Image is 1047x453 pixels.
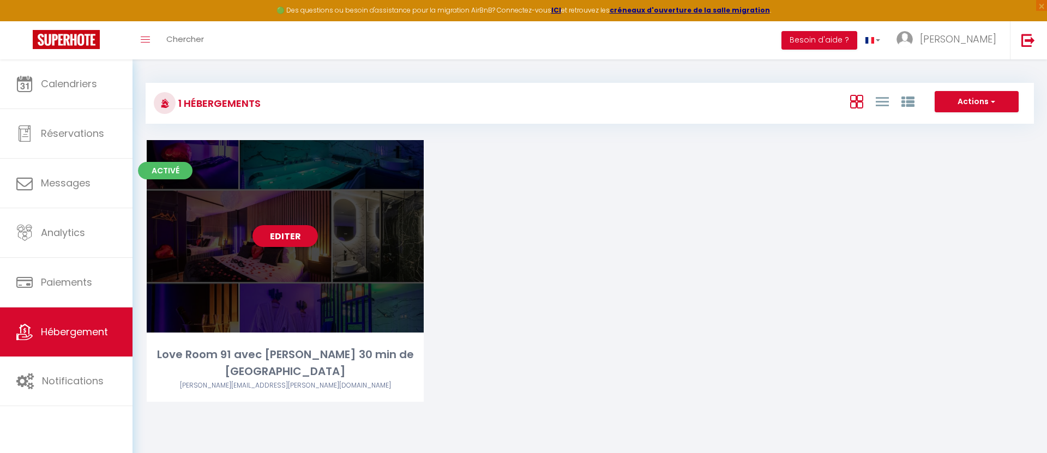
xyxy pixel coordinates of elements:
a: Editer [252,225,318,247]
span: Paiements [41,275,92,289]
span: Notifications [42,374,104,388]
button: Actions [935,91,1019,113]
img: logout [1021,33,1035,47]
button: Besoin d'aide ? [781,31,857,50]
span: [PERSON_NAME] [920,32,996,46]
a: créneaux d'ouverture de la salle migration [610,5,770,15]
button: Ouvrir le widget de chat LiveChat [9,4,41,37]
a: ... [PERSON_NAME] [888,21,1010,59]
h3: 1 Hébergements [176,91,261,116]
a: Chercher [158,21,212,59]
span: Hébergement [41,325,108,339]
span: Calendriers [41,77,97,90]
span: Messages [41,176,91,190]
span: Réservations [41,126,104,140]
a: Vue en Box [850,92,863,110]
span: Analytics [41,226,85,239]
iframe: Chat [1001,404,1039,445]
span: Chercher [166,33,204,45]
div: Airbnb [147,380,424,391]
a: Vue par Groupe [901,92,914,110]
div: Love Room 91 avec [PERSON_NAME] 30 min de [GEOGRAPHIC_DATA] [147,346,424,380]
a: ICI [551,5,561,15]
img: Super Booking [33,30,100,49]
img: ... [896,31,913,47]
a: Vue en Liste [876,92,889,110]
span: Activé [138,162,192,179]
